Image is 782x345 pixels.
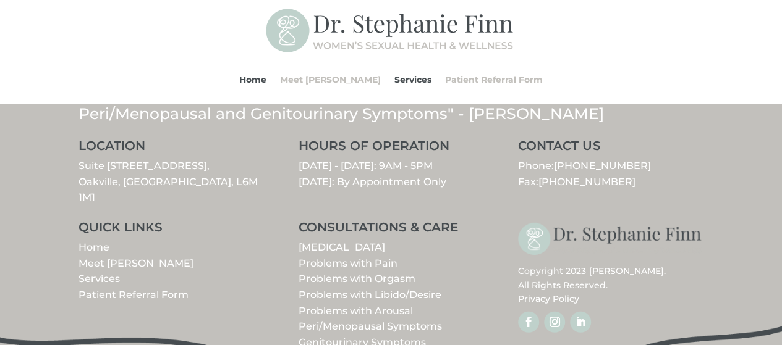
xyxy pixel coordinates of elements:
[394,56,431,103] a: Services
[79,241,109,253] a: Home
[79,160,258,203] a: Suite [STREET_ADDRESS],Oakville, [GEOGRAPHIC_DATA], L6M 1M1
[298,139,483,158] h3: HOURS OF OPERATION
[570,312,591,333] a: Follow on LinkedIn
[79,273,120,285] a: Services
[280,56,381,103] a: Meet [PERSON_NAME]
[544,312,565,333] a: Follow on Instagram
[298,289,441,301] a: Problems with Libido/Desire
[445,56,543,103] a: Patient Referral Form
[298,320,441,332] a: Peri/Menopausal Symptoms
[239,56,266,103] a: Home
[79,221,264,239] h3: QUICK LINKS
[538,176,635,188] span: [PHONE_NUMBER]
[298,241,385,253] a: [MEDICAL_DATA]
[518,293,579,304] a: Privacy Policy
[298,305,412,317] a: Problems with Arousal
[554,160,650,172] a: [PHONE_NUMBER]
[518,264,703,306] p: Copyright 2023 [PERSON_NAME]. All Rights Reserved.
[79,85,647,123] span: to access care for [MEDICAL_DATA], Peri/Menopausal and Genitourinary Symptoms" - [PERSON_NAME]
[79,289,189,301] a: Patient Referral Form
[79,84,704,124] p: "A Safe Space for Women of All Ages
[518,221,703,258] img: stephanie-finn-logo-dark
[518,139,703,158] h3: CONTACT US
[298,158,483,189] p: [DATE] - [DATE]: 9AM - 5PM [DATE]: By Appointment Only
[298,221,483,239] h3: CONSULTATIONS & CARE
[298,257,397,269] a: Problems with Pain
[79,257,193,269] a: Meet [PERSON_NAME]
[79,139,264,158] h3: LOCATION
[518,158,703,189] p: Phone: Fax:
[518,312,539,333] a: Follow on Facebook
[298,273,415,285] a: Problems with Orgasm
